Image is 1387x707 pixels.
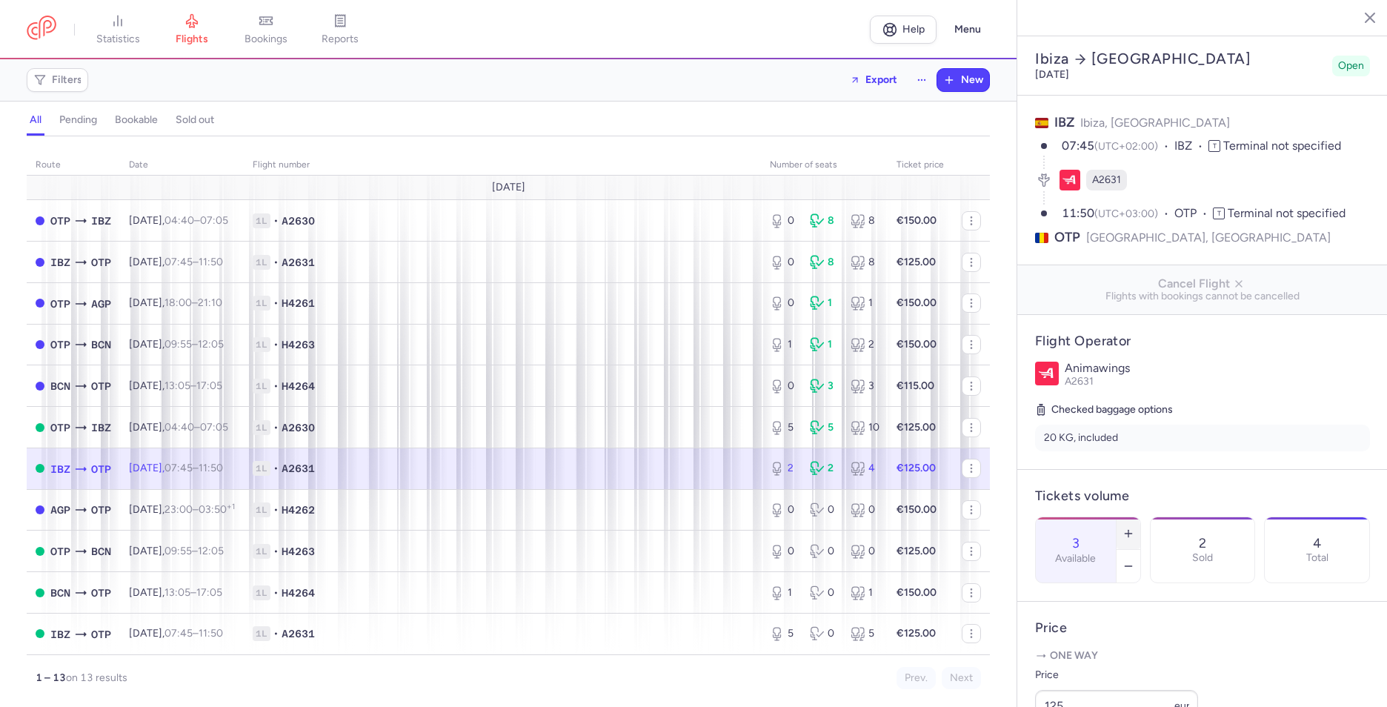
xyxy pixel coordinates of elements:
[27,16,56,43] a: CitizenPlane red outlined logo
[1055,553,1096,565] label: Available
[902,24,925,35] span: Help
[282,626,315,641] span: A2631
[91,419,111,436] span: IBZ
[164,586,190,599] time: 13:05
[810,337,838,352] div: 1
[851,502,879,517] div: 0
[1035,648,1370,663] p: One way
[164,338,224,351] span: –
[770,337,798,352] div: 1
[91,461,111,477] span: OTP
[1054,114,1074,130] span: IBZ
[282,502,315,517] span: H4262
[227,502,235,511] sup: +1
[91,336,111,353] span: BCN
[198,296,222,309] time: 21:10
[81,13,155,46] a: statistics
[50,254,70,270] span: IBZ
[897,503,937,516] strong: €150.00
[851,461,879,476] div: 4
[851,626,879,641] div: 5
[1080,116,1230,130] span: Ibiza, [GEOGRAPHIC_DATA]
[1035,488,1370,505] h4: Tickets volume
[897,256,936,268] strong: €125.00
[199,627,223,640] time: 11:50
[50,378,70,394] span: BCN
[253,213,270,228] span: 1L
[1174,138,1208,155] span: IBZ
[27,69,87,91] button: Filters
[810,213,838,228] div: 8
[282,213,315,228] span: A2630
[810,296,838,311] div: 1
[164,214,228,227] span: –
[897,338,937,351] strong: €150.00
[253,502,270,517] span: 1L
[273,626,279,641] span: •
[770,379,798,394] div: 0
[129,503,235,516] span: [DATE],
[164,627,193,640] time: 07:45
[282,544,315,559] span: H4263
[91,296,111,312] span: AGP
[810,420,838,435] div: 5
[244,154,761,176] th: Flight number
[200,214,228,227] time: 07:05
[770,626,798,641] div: 5
[91,213,111,229] span: IBZ
[253,337,270,352] span: 1L
[253,461,270,476] span: 1L
[164,421,228,434] span: –
[897,545,936,557] strong: €125.00
[282,255,315,270] span: A2631
[155,13,229,46] a: flights
[164,462,223,474] span: –
[810,379,838,394] div: 3
[851,296,879,311] div: 1
[770,461,798,476] div: 2
[50,296,70,312] span: OTP
[770,502,798,517] div: 0
[1035,425,1370,451] li: 20 KG, included
[129,421,228,434] span: [DATE],
[851,213,879,228] div: 8
[810,585,838,600] div: 0
[273,213,279,228] span: •
[253,626,270,641] span: 1L
[810,502,838,517] div: 0
[851,337,879,352] div: 2
[66,671,127,684] span: on 13 results
[176,113,214,127] h4: sold out
[50,461,70,477] span: IBZ
[1065,375,1094,388] span: A2631
[50,585,70,601] span: BCN
[129,586,222,599] span: [DATE],
[50,213,70,229] span: OTP
[199,503,235,516] time: 03:50
[1199,536,1206,551] p: 2
[761,154,888,176] th: number of seats
[164,256,223,268] span: –
[851,544,879,559] div: 0
[164,545,224,557] span: –
[253,585,270,600] span: 1L
[770,255,798,270] div: 0
[91,254,111,270] span: OTP
[282,585,315,600] span: H4264
[129,379,222,392] span: [DATE],
[273,544,279,559] span: •
[897,379,934,392] strong: €115.00
[129,462,223,474] span: [DATE],
[273,502,279,517] span: •
[897,462,936,474] strong: €125.00
[96,33,140,46] span: statistics
[1035,333,1370,350] h4: Flight Operator
[888,154,953,176] th: Ticket price
[282,420,315,435] span: A2630
[770,544,798,559] div: 0
[120,154,244,176] th: date
[1054,228,1080,247] span: OTP
[282,461,315,476] span: A2631
[164,256,193,268] time: 07:45
[36,671,66,684] strong: 1 – 13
